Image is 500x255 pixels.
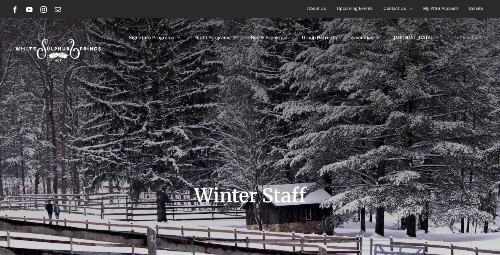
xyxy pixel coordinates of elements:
span: About Us [307,3,326,14]
span: Bed & Breakfast [251,35,288,40]
nav: Main Menu [129,18,488,57]
a: Email [55,6,61,13]
span: Youth Programs [195,35,230,40]
a: Youth Programs [195,18,237,57]
a: Get Involved [453,18,488,57]
a: YouTube [26,6,32,13]
span: Group Retreats [302,35,337,40]
a: Amenities [351,18,380,57]
span: Contact Us [384,3,406,14]
img: White Sulphur Springs Logo [12,30,103,67]
span: My WSS Account [423,3,458,14]
a: [MEDICAL_DATA] [394,18,439,57]
a: Facebook [12,6,18,13]
a: Signature Programs [129,18,181,57]
span: Winter Staff [194,184,306,207]
span: Donate [469,3,483,14]
span: [MEDICAL_DATA] [394,35,433,40]
span: Upcoming Events [337,3,373,14]
a: Bed & Breakfast [251,18,288,57]
a: Instagram [40,6,47,13]
span: Signature Programs [129,35,174,40]
a: Group Retreats [302,18,337,57]
span: Get Involved [453,35,481,40]
span: Amenities [351,35,373,40]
